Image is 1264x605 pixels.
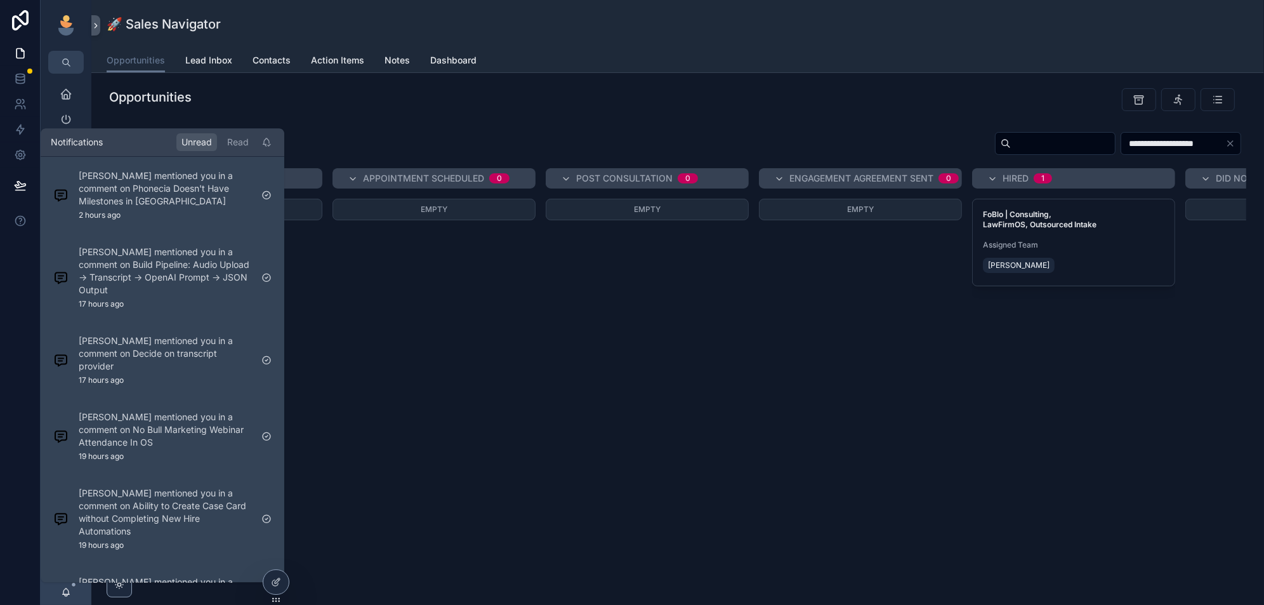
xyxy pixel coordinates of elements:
p: 2 hours ago [79,211,121,221]
img: Notification icon [53,353,69,368]
a: Opportunities [107,49,165,73]
h1: Opportunities [109,88,192,106]
span: Empty [847,204,874,214]
p: 17 hours ago [79,376,124,386]
p: [PERSON_NAME] mentioned you in a comment on Decide on transcript provider [79,335,251,373]
span: Contacts [253,54,291,67]
img: Notification icon [53,429,69,444]
div: 0 [497,173,502,183]
span: Action Items [311,54,364,67]
a: FoBlo | Consulting, LawFirmOS, Outsourced IntakeAssigned Team[PERSON_NAME] [972,199,1175,286]
span: Hired [1003,172,1029,185]
h1: Notifications [51,136,103,149]
p: [PERSON_NAME] mentioned you in a comment on Build Pipeline: Audio Upload → Transcript → OpenAI Pr... [79,246,251,297]
span: [PERSON_NAME] [988,260,1050,270]
span: Assigned Team [983,240,1164,250]
button: Clear [1225,138,1241,149]
span: Lead Inbox [185,54,232,67]
img: Notification icon [53,270,69,286]
strong: FoBlo | Consulting, LawFirmOS, Outsourced Intake [983,209,1096,229]
span: Opportunities [107,54,165,67]
span: Empty [421,204,447,214]
p: [PERSON_NAME] mentioned you in a comment on No Bull Marketing Webinar Attendance In OS [79,411,251,449]
a: Action Items [311,49,364,74]
div: scrollable content [41,74,91,373]
a: Notes [385,49,410,74]
div: 0 [685,173,690,183]
span: Post Consultation [576,172,673,185]
div: 0 [946,173,951,183]
span: Engagement Agreement Sent [789,172,933,185]
a: Lead Inbox [185,49,232,74]
a: Contacts [253,49,291,74]
a: [PERSON_NAME] [983,258,1055,273]
p: 17 hours ago [79,300,124,310]
span: Notes [385,54,410,67]
img: App logo [56,15,76,36]
img: Notification icon [53,512,69,527]
p: [PERSON_NAME] mentioned you in a comment on Ability to Create Case Card without Completing New Hi... [79,488,251,538]
span: Dashboard [430,54,477,67]
p: 19 hours ago [79,452,124,462]
div: Read [222,134,254,152]
h1: 🚀 Sales Navigator [107,15,221,33]
div: 1 [1041,173,1044,183]
span: Appointment Scheduled [363,172,484,185]
p: 19 hours ago [79,541,124,551]
span: Empty [634,204,661,214]
img: Notification icon [53,188,69,203]
p: [PERSON_NAME] mentioned you in a comment on Phonecia Doesn't Have Milestones in [GEOGRAPHIC_DATA] [79,170,251,208]
div: Unread [176,134,217,152]
a: Dashboard [430,49,477,74]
